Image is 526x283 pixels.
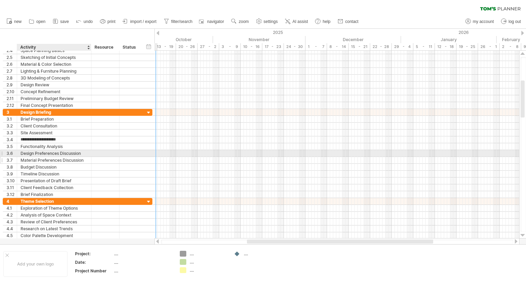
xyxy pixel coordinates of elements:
div: .... [190,251,227,257]
div: Lighting & Furniture Planning [21,68,88,74]
div: Brief Finalization [21,191,88,198]
span: print [108,19,115,24]
div: 2 - 8 [500,43,521,50]
div: 26 - 1 [478,43,500,50]
div: 2.9 [7,82,17,88]
div: Project: [75,251,113,257]
div: Design Preferences Discussion [21,150,88,157]
div: October 2025 [117,36,213,43]
div: January 2026 [401,36,497,43]
span: filter/search [171,19,192,24]
span: new [14,19,22,24]
div: 4.1 [7,205,17,211]
span: help [323,19,330,24]
span: log out [509,19,521,24]
span: settings [264,19,278,24]
span: undo [84,19,93,24]
div: Final Concept Presentation [21,102,88,109]
div: .... [114,268,172,274]
a: AI assist [283,17,310,26]
div: .... [190,259,227,265]
div: .... [190,267,227,273]
a: contact [336,17,361,26]
div: 3.12 [7,191,17,198]
div: Concept Refinement [21,88,88,95]
div: 3.10 [7,177,17,184]
div: Preliminary Budget Review [21,95,88,102]
div: Design Review [21,82,88,88]
div: Research on Latest Trends [21,225,88,232]
div: 3.11 [7,184,17,191]
div: Color Palette Development [21,232,88,239]
div: 4.2 [7,212,17,218]
span: open [36,19,46,24]
div: 5 - 11 [413,43,435,50]
a: my account [464,17,496,26]
a: filter/search [162,17,195,26]
div: 3.7 [7,157,17,163]
div: 4 [7,198,17,205]
div: 3.8 [7,164,17,170]
div: 2.5 [7,54,17,61]
div: Timeline Discussion [21,171,88,177]
a: log out [499,17,523,26]
span: zoom [239,19,249,24]
div: 27 - 2 [198,43,219,50]
span: navigator [207,19,224,24]
div: 13 - 19 [154,43,176,50]
div: 3.2 [7,123,17,129]
div: .... [114,259,172,265]
div: 3 [7,109,17,115]
div: 2.8 [7,75,17,81]
div: December 2025 [305,36,401,43]
div: 2.12 [7,102,17,109]
a: undo [74,17,95,26]
div: 1 - 7 [305,43,327,50]
span: save [60,19,69,24]
div: Presentation of Draft Brief [21,177,88,184]
div: 3.6 [7,150,17,157]
div: 2.11 [7,95,17,102]
div: Review of Client Preferences [21,219,88,225]
div: Client Feedback Collection [21,184,88,191]
div: 3.9 [7,171,17,177]
div: Add your own logo [3,251,67,277]
div: Date: [75,259,113,265]
div: Material Preferences Discussion [21,157,88,163]
a: save [51,17,71,26]
a: print [98,17,117,26]
div: Design Briefing [21,109,88,115]
div: 4.3 [7,219,17,225]
div: 12 - 18 [435,43,456,50]
div: .... [114,251,172,257]
div: 2.10 [7,88,17,95]
div: Project Number [75,268,113,274]
a: navigator [198,17,226,26]
div: Sketching of Initial Concepts [21,54,88,61]
div: 10 - 16 [241,43,262,50]
span: import / export [130,19,156,24]
span: contact [345,19,359,24]
div: 3.1 [7,116,17,122]
a: settings [254,17,280,26]
div: Budget Discussion [21,164,88,170]
a: help [313,17,333,26]
div: Theme Selection [21,198,88,205]
div: 17 - 23 [262,43,284,50]
div: 24 - 30 [284,43,305,50]
div: Status [123,44,138,51]
div: Brief Preparation [21,116,88,122]
a: open [27,17,48,26]
div: 15 - 21 [349,43,370,50]
div: .... [244,251,281,257]
div: 3.4 [7,136,17,143]
div: Client Consultation [21,123,88,129]
a: new [5,17,24,26]
div: 2.7 [7,68,17,74]
div: 29 - 4 [392,43,413,50]
div: Activity [20,44,87,51]
div: Material & Color Selection [21,61,88,67]
div: November 2025 [213,36,305,43]
div: Analysis of Space Context [21,212,88,218]
div: 4.4 [7,225,17,232]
